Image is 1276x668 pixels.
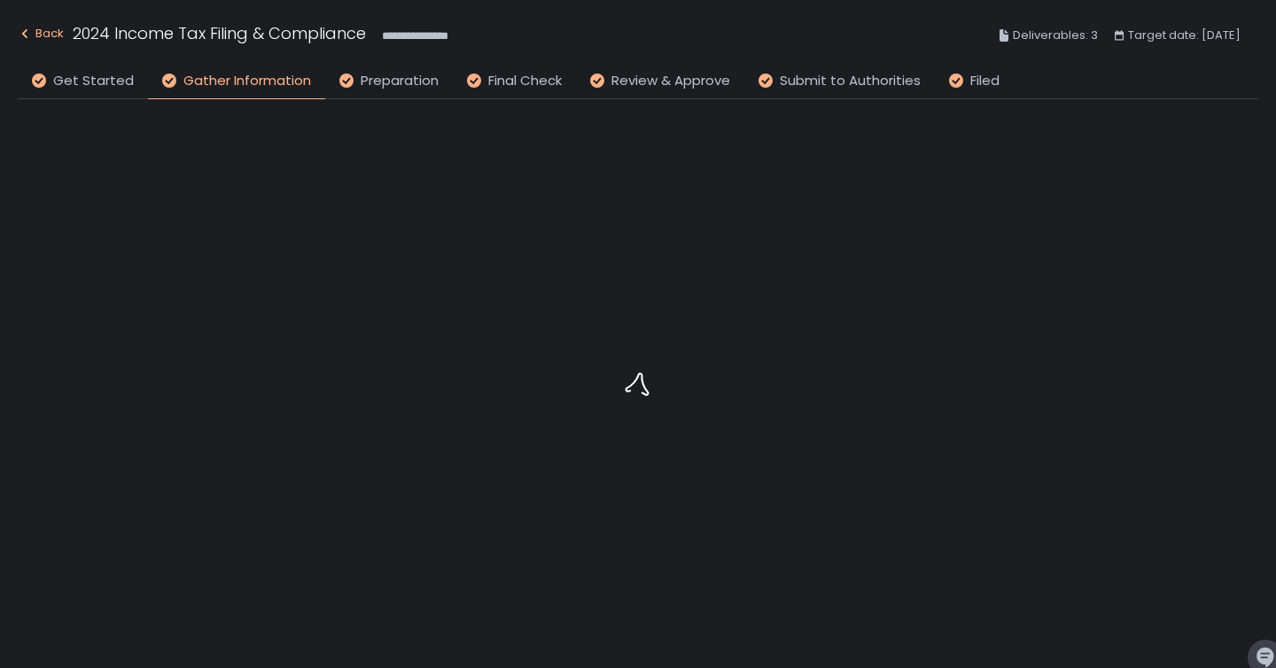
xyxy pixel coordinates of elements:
[1128,25,1241,46] span: Target date: [DATE]
[183,71,311,91] span: Gather Information
[780,71,921,91] span: Submit to Authorities
[611,71,730,91] span: Review & Approve
[53,71,134,91] span: Get Started
[361,71,439,91] span: Preparation
[970,71,1000,91] span: Filed
[1013,25,1098,46] span: Deliverables: 3
[18,23,64,44] div: Back
[18,21,64,50] button: Back
[73,21,366,45] h1: 2024 Income Tax Filing & Compliance
[488,71,562,91] span: Final Check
